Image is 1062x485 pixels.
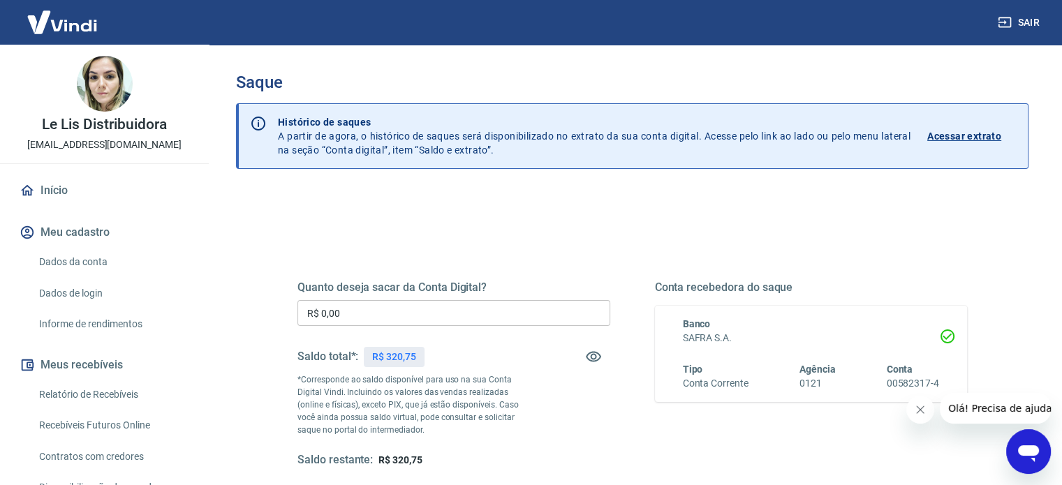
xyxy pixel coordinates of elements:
[17,175,192,206] a: Início
[995,10,1045,36] button: Sair
[34,380,192,409] a: Relatório de Recebíveis
[236,73,1028,92] h3: Saque
[940,393,1051,424] iframe: Mensagem da empresa
[34,411,192,440] a: Recebíveis Futuros Online
[683,318,711,329] span: Banco
[278,115,910,129] p: Histórico de saques
[683,376,748,391] h6: Conta Corrente
[8,10,117,21] span: Olá! Precisa de ajuda?
[886,364,913,375] span: Conta
[906,396,934,424] iframe: Fechar mensagem
[77,56,133,112] img: 37caa6fe-5f6a-4bca-9fdf-80fc3b9e2085.jpeg
[799,376,836,391] h6: 0121
[34,279,192,308] a: Dados de login
[378,454,422,465] span: R$ 320,75
[297,281,610,294] h5: Quanto deseja sacar da Conta Digital?
[42,117,166,132] p: Le Lis Distribuidora
[297,453,373,468] h5: Saldo restante:
[27,137,182,152] p: [EMAIL_ADDRESS][DOMAIN_NAME]
[683,364,703,375] span: Tipo
[34,248,192,276] a: Dados da conta
[34,442,192,471] a: Contratos com credores
[683,331,940,345] h6: SAFRA S.A.
[297,350,358,364] h5: Saldo total*:
[927,129,1001,143] p: Acessar extrato
[372,350,416,364] p: R$ 320,75
[17,217,192,248] button: Meu cadastro
[17,350,192,380] button: Meus recebíveis
[17,1,108,43] img: Vindi
[655,281,968,294] h5: Conta recebedora do saque
[927,115,1017,157] a: Acessar extrato
[1006,429,1051,474] iframe: Botão para abrir a janela de mensagens
[297,373,532,436] p: *Corresponde ao saldo disponível para uso na sua Conta Digital Vindi. Incluindo os valores das ve...
[34,310,192,338] a: Informe de rendimentos
[278,115,910,157] p: A partir de agora, o histórico de saques será disponibilizado no extrato da sua conta digital. Ac...
[886,376,939,391] h6: 00582317-4
[799,364,836,375] span: Agência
